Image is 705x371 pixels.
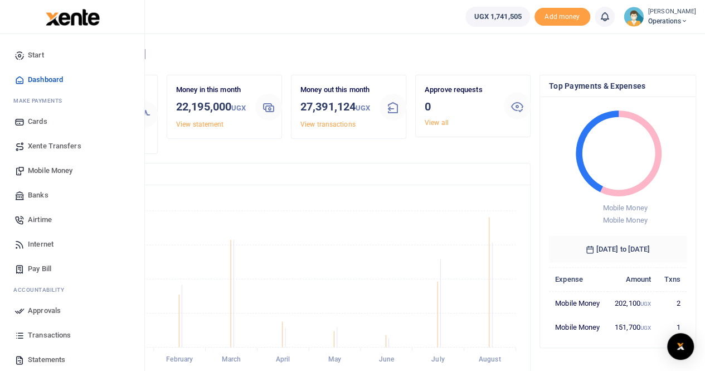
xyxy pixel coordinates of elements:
small: UGX [231,104,246,112]
th: Expense [549,267,607,291]
span: Mobile Money [602,216,647,224]
small: [PERSON_NAME] [648,7,696,17]
th: Amount [607,267,657,291]
a: View all [425,119,449,127]
span: countability [22,286,64,294]
td: 1 [657,315,687,339]
a: Airtime [9,208,135,232]
a: Xente Transfers [9,134,135,158]
span: Add money [534,8,590,26]
a: Cards [9,109,135,134]
span: Internet [28,239,54,250]
h4: Transactions Overview [52,168,521,180]
a: logo-small logo-large logo-large [45,12,100,21]
td: 2 [657,291,687,315]
a: Internet [9,232,135,257]
a: Start [9,43,135,68]
tspan: May [328,355,341,363]
h4: Hello [PERSON_NAME] [42,48,696,60]
td: 151,700 [607,315,657,339]
span: Start [28,50,44,61]
th: Txns [657,267,687,291]
h3: 0 [425,98,495,115]
p: Approve requests [425,84,495,96]
a: Banks [9,183,135,208]
a: Transactions [9,323,135,348]
span: Banks [28,190,48,201]
img: profile-user [624,7,644,27]
p: Money out this month [300,84,371,96]
span: UGX 1,741,505 [474,11,521,22]
p: Money in this month [176,84,246,96]
span: Operations [648,16,696,26]
tspan: June [378,355,394,363]
span: Airtime [28,214,52,225]
span: Mobile Money [602,204,647,212]
h3: 22,195,000 [176,98,246,117]
tspan: March [222,355,241,363]
li: Ac [9,281,135,298]
li: M [9,92,135,109]
span: Dashboard [28,74,63,85]
span: ake Payments [19,97,62,105]
small: UGX [640,325,651,331]
span: Mobile Money [28,165,72,176]
a: Mobile Money [9,158,135,183]
a: View transactions [300,121,356,128]
tspan: July [431,355,444,363]
span: Statements [28,354,65,365]
small: UGX [640,301,651,307]
tspan: February [166,355,193,363]
a: Pay Bill [9,257,135,281]
a: Dashboard [9,68,135,92]
td: 202,100 [607,291,657,315]
span: Transactions [28,330,71,341]
span: Approvals [28,305,61,316]
a: Approvals [9,298,135,323]
td: Mobile Money [549,291,607,315]
a: View statement [176,121,223,128]
img: logo-large [46,9,100,26]
tspan: August [479,355,501,363]
a: profile-user [PERSON_NAME] Operations [624,7,696,27]
h6: [DATE] to [DATE] [549,236,687,263]
li: Toup your wallet [534,8,590,26]
h3: 27,391,124 [300,98,371,117]
li: Wallet ballance [461,7,534,27]
small: UGX [356,104,370,112]
a: Add money [534,12,590,20]
tspan: April [276,355,290,363]
a: UGX 1,741,505 [465,7,529,27]
td: Mobile Money [549,315,607,339]
span: Cards [28,116,47,127]
span: Pay Bill [28,263,51,274]
h4: Top Payments & Expenses [549,80,687,92]
div: Open Intercom Messenger [667,333,694,360]
span: Xente Transfers [28,141,81,152]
